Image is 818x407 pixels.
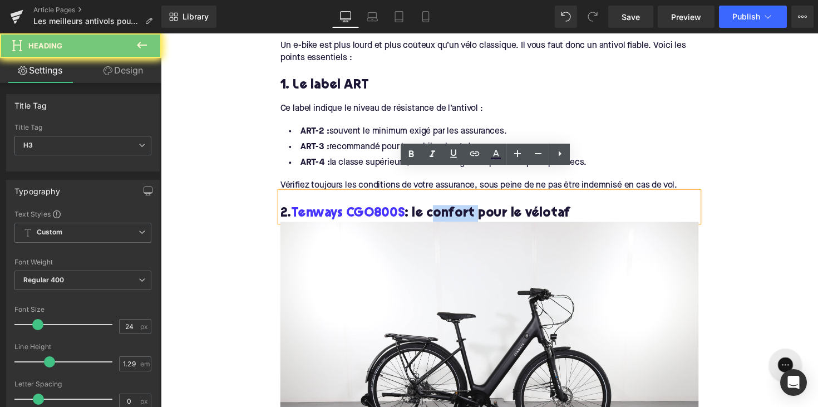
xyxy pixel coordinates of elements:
[140,398,150,405] span: px
[33,6,161,14] a: Article Pages
[14,180,60,196] div: Typography
[143,128,173,137] strong: ART-4 :
[122,7,551,32] div: Un e-bike est plus lourd et plus coûteux qu’un vélo classique. Il vous faut donc un antivol fiabl...
[23,276,65,284] b: Regular 400
[14,209,151,218] div: Text Styles
[134,176,250,193] a: Tenways CGO800S
[37,228,62,237] b: Custom
[122,45,551,62] h3: 1. Le label ART
[14,124,151,131] div: Title Tag
[719,6,787,28] button: Publish
[14,343,151,351] div: Line Height
[122,151,529,160] span: Vérifiez toujours les conditions de votre assurance, sous peine de ne pas être indemnisé en cas d...
[122,176,551,193] h3: 2. : le confort pour le vélotaf
[122,125,551,141] li: la classe supérieure, souvent obligatoire pour les speed pedelecs.
[332,6,359,28] a: Desktop
[14,306,151,313] div: Font Size
[14,258,151,266] div: Font Weight
[122,71,551,84] div: Ce label indique le niveau de résistance de l’antivol :
[83,58,164,83] a: Design
[582,6,604,28] button: Redo
[658,6,714,28] a: Preview
[33,17,140,26] span: Les meilleurs antivols pour vélos électriques en 2025
[732,12,760,21] span: Publish
[622,11,640,23] span: Save
[23,141,33,149] b: H3
[14,380,151,388] div: Letter Spacing
[359,6,386,28] a: Laptop
[555,6,577,28] button: Undo
[412,6,439,28] a: Mobile
[14,95,47,110] div: Title Tag
[28,41,62,50] span: Heading
[161,6,216,28] a: New Library
[140,360,150,367] span: em
[791,6,814,28] button: More
[143,112,173,121] strong: ART-3 :
[671,11,701,23] span: Preview
[143,96,173,105] strong: ART-2 :
[122,109,551,125] li: recommandé pour les e-bikes haut de gamme.
[140,323,150,330] span: px
[780,369,807,396] div: Open Intercom Messenger
[183,12,209,22] span: Library
[618,319,662,360] iframe: Gorgias live chat messenger
[386,6,412,28] a: Tablet
[122,92,551,109] li: souvent le minimum exigé par les assurances.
